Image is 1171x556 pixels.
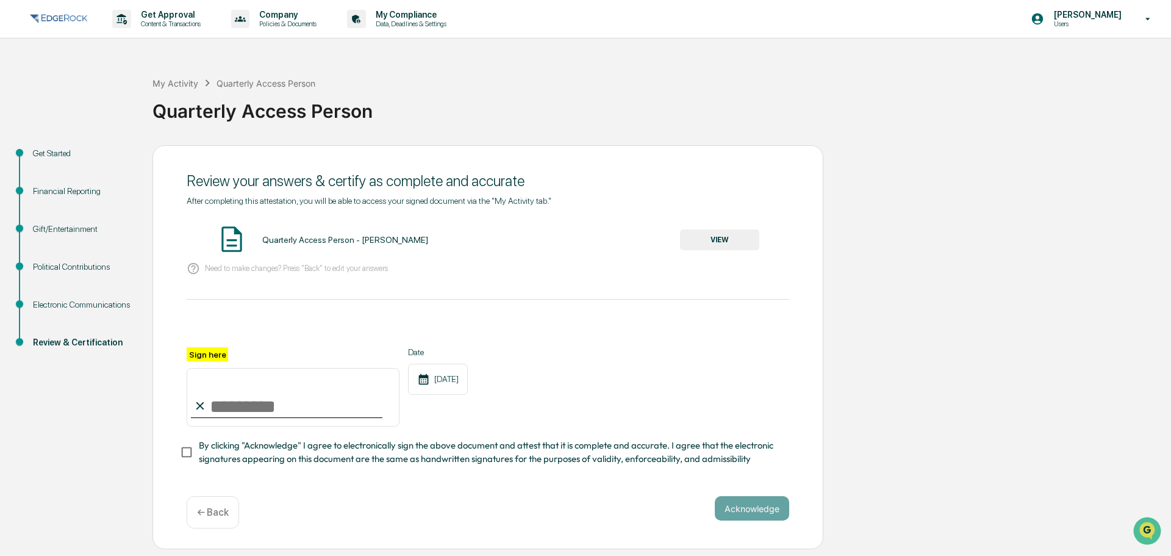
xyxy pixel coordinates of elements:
[131,20,207,28] p: Content & Transactions
[33,298,133,311] div: Electronic Communications
[101,154,151,166] span: Attestations
[7,172,82,194] a: 🔎Data Lookup
[1044,20,1128,28] p: Users
[217,78,315,88] div: Quarterly Access Person
[33,147,133,160] div: Get Started
[7,149,84,171] a: 🖐️Preclearance
[199,439,779,466] span: By clicking "Acknowledge" I agree to electronically sign the above document and attest that it is...
[1132,516,1165,549] iframe: Open customer support
[152,78,198,88] div: My Activity
[262,235,428,245] div: Quarterly Access Person - [PERSON_NAME]
[33,336,133,349] div: Review & Certification
[29,12,88,26] img: logo
[88,155,98,165] div: 🗄️
[187,347,228,361] label: Sign here
[33,185,133,198] div: Financial Reporting
[24,154,79,166] span: Preclearance
[41,93,200,106] div: Start new chat
[12,178,22,188] div: 🔎
[152,90,1165,122] div: Quarterly Access Person
[24,177,77,189] span: Data Lookup
[715,496,789,521] button: Acknowledge
[86,206,148,216] a: Powered byPylon
[207,97,222,112] button: Start new chat
[1044,10,1128,20] p: [PERSON_NAME]
[197,507,229,518] p: ← Back
[217,224,247,255] img: Document Icon
[12,26,222,45] p: How can we help?
[408,347,468,357] label: Date
[131,10,207,20] p: Get Approval
[366,20,453,28] p: Data, Deadlines & Settings
[205,264,388,273] p: Need to make changes? Press "Back" to edit your answers
[41,106,154,115] div: We're available if you need us!
[12,155,22,165] div: 🖐️
[366,10,453,20] p: My Compliance
[33,223,133,236] div: Gift/Entertainment
[249,20,323,28] p: Policies & Documents
[249,10,323,20] p: Company
[187,196,551,206] span: After completing this attestation, you will be able to access your signed document via the "My Ac...
[12,93,34,115] img: 1746055101610-c473b297-6a78-478c-a979-82029cc54cd1
[187,172,789,190] div: Review your answers & certify as complete and accurate
[121,207,148,216] span: Pylon
[680,229,759,250] button: VIEW
[33,261,133,273] div: Political Contributions
[408,364,468,395] div: [DATE]
[84,149,156,171] a: 🗄️Attestations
